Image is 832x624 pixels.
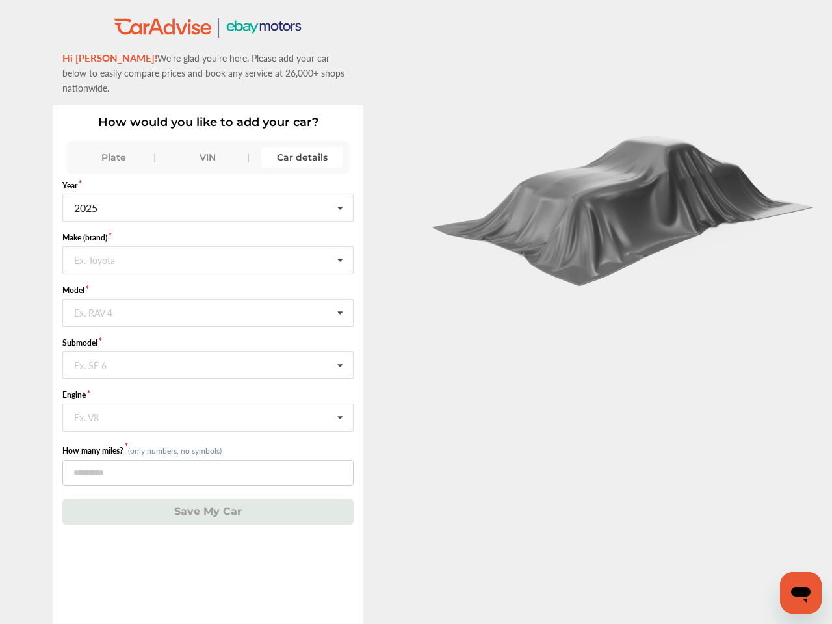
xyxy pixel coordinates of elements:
div: Ex. SE 6 [74,360,107,368]
label: Submodel [62,337,354,348]
div: Plate [73,147,155,168]
label: How many miles? [62,445,128,456]
label: Make (brand) [62,232,354,243]
div: Ex. V8 [74,412,99,420]
span: We’re glad you’re here. Please add your car below to easily compare prices and book any service a... [62,51,344,94]
label: Year [62,180,354,191]
label: Engine [62,389,354,400]
iframe: Button to launch messaging window [780,572,822,614]
div: Car details [261,147,343,168]
div: Ex. RAV 4 [74,307,112,315]
label: Model [62,285,354,296]
span: Hi [PERSON_NAME]! [62,51,157,64]
small: (only numbers, no symbols) [128,445,222,456]
p: How would you like to add your car? [62,115,354,129]
img: carCoverBlack.2823a3dccd746e18b3f8.png [424,125,824,287]
div: 2025 [74,203,97,213]
div: VIN [168,147,249,168]
button: Save My Car [62,499,354,525]
div: Ex. Toyota [74,255,115,263]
